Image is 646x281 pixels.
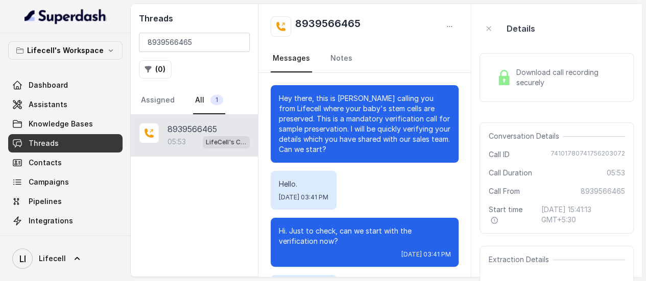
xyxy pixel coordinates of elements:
span: [DATE] 03:41 PM [279,193,328,201]
img: Lock Icon [496,70,512,85]
a: Pipelines [8,192,123,211]
span: Lifecell [39,253,66,264]
p: 8939566465 [168,123,217,135]
a: Integrations [8,212,123,230]
p: Lifecell's Workspace [27,44,104,57]
a: Assigned [139,87,177,114]
p: Hi. Just to check, can we start with the verification now? [279,226,450,246]
h2: 8939566465 [295,16,361,37]
span: Campaigns [29,177,69,187]
button: Lifecell's Workspace [8,41,123,60]
input: Search by Call ID or Phone Number [139,33,250,52]
span: 1 [210,95,223,105]
span: Knowledge Bases [29,119,93,129]
span: Contacts [29,158,62,168]
nav: Tabs [139,87,250,114]
text: LI [19,253,26,264]
nav: Tabs [271,45,459,72]
a: Messages [271,45,312,72]
p: Hello. [279,179,328,189]
p: Details [506,22,535,35]
span: Pipelines [29,196,62,207]
span: Call Duration [488,168,532,178]
span: 05:53 [607,168,625,178]
a: Notes [328,45,354,72]
span: Extraction Details [488,254,553,265]
a: Threads [8,134,123,152]
p: LifeCell's Call Assistant [206,137,247,147]
span: Start time [488,205,533,225]
span: 8939566465 [581,186,625,196]
span: Call ID [488,149,509,160]
a: Assistants [8,95,123,114]
p: Hey there, this is [PERSON_NAME] calling you from Lifecell where your baby's stem cells are prese... [279,93,450,155]
span: [DATE] 15:41:13 GMT+5:30 [541,205,625,225]
span: Assistants [29,99,67,110]
span: [DATE] 03:41 PM [401,250,450,259]
a: API Settings [8,231,123,249]
span: 74101780741756203072 [551,149,625,160]
a: Knowledge Bases [8,115,123,133]
img: light.svg [25,8,107,24]
span: API Settings [29,235,73,245]
h2: Threads [139,12,250,24]
span: Call From [488,186,519,196]
span: Download call recording securely [516,67,621,88]
a: Lifecell [8,244,123,273]
span: Conversation Details [488,131,563,141]
a: All1 [193,87,225,114]
span: Threads [29,138,59,148]
span: Integrations [29,216,73,226]
a: Campaigns [8,173,123,191]
a: Dashboard [8,76,123,94]
span: Dashboard [29,80,68,90]
a: Contacts [8,154,123,172]
p: 05:53 [168,137,186,147]
button: (0) [139,60,172,79]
